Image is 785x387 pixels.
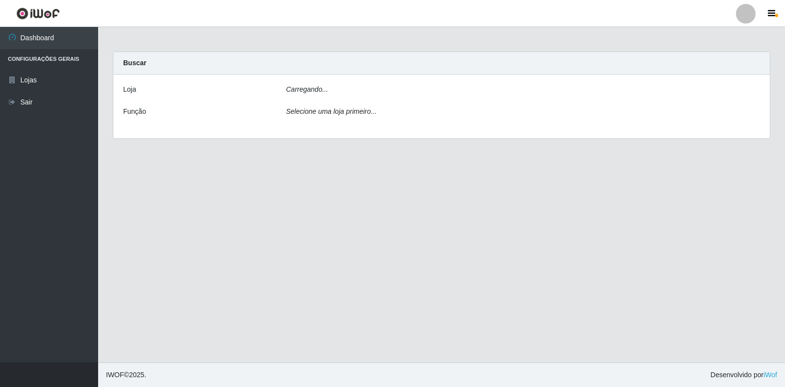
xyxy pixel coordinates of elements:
[710,370,777,380] span: Desenvolvido por
[286,85,328,93] i: Carregando...
[123,84,136,95] label: Loja
[106,371,124,379] span: IWOF
[106,370,146,380] span: © 2025 .
[123,59,146,67] strong: Buscar
[16,7,60,20] img: CoreUI Logo
[286,107,376,115] i: Selecione uma loja primeiro...
[763,371,777,379] a: iWof
[123,106,146,117] label: Função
